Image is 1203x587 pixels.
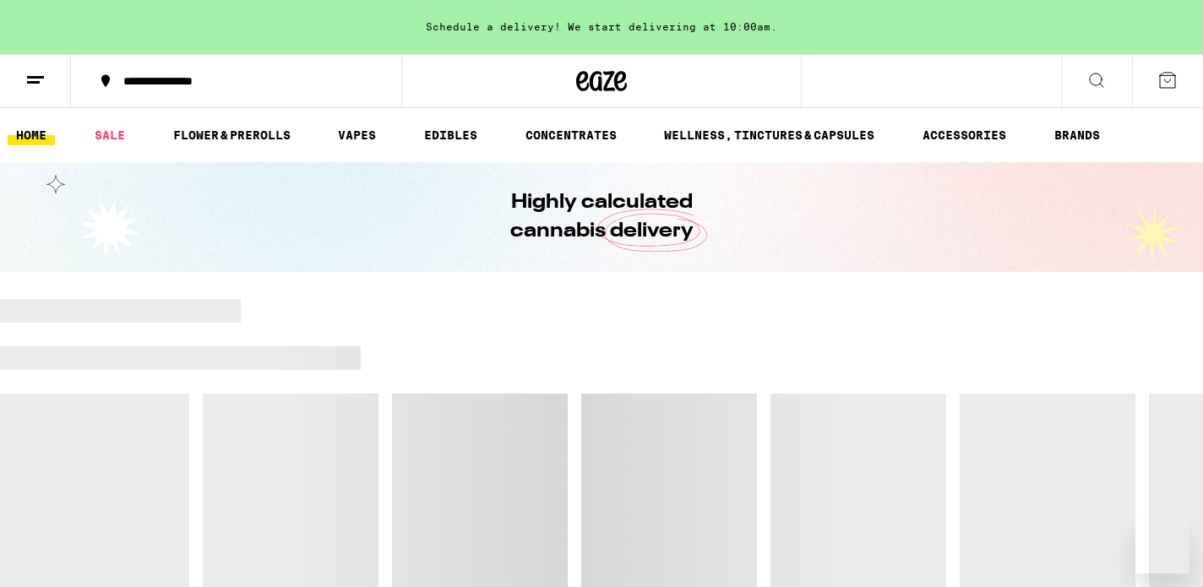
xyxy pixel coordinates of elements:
a: SALE [86,125,133,145]
a: FLOWER & PREROLLS [165,125,299,145]
iframe: Button to launch messaging window [1135,519,1189,573]
a: VAPES [329,125,384,145]
a: BRANDS [1046,125,1108,145]
a: CONCENTRATES [517,125,625,145]
a: HOME [8,125,55,145]
a: WELLNESS, TINCTURES & CAPSULES [656,125,883,145]
a: EDIBLES [416,125,486,145]
a: ACCESSORIES [914,125,1015,145]
h1: Highly calculated cannabis delivery [462,188,741,246]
